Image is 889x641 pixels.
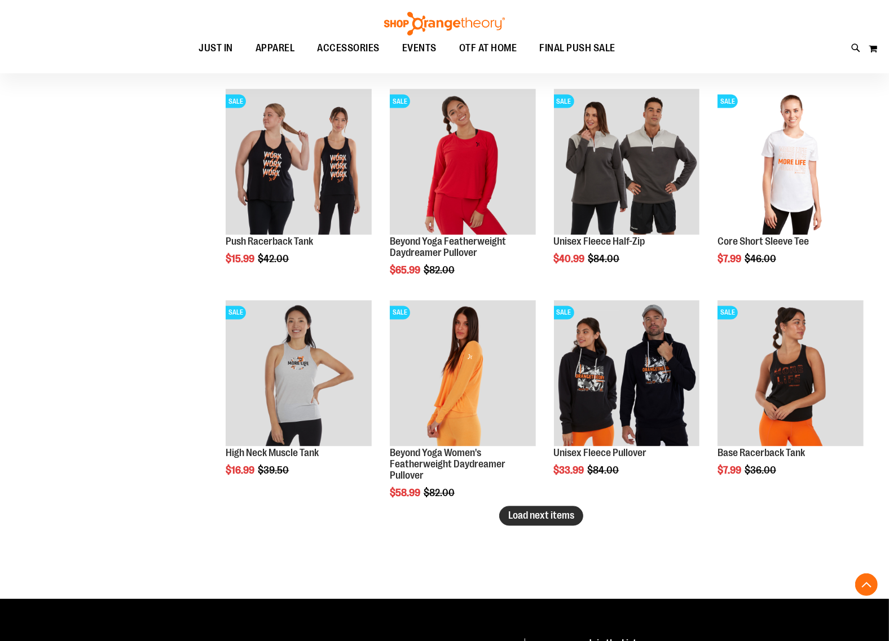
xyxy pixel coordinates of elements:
[718,465,743,476] span: $7.99
[226,465,256,476] span: $16.99
[718,300,864,448] a: Product image for Base Racerback TankSALE
[390,265,422,276] span: $65.99
[588,465,621,476] span: $84.00
[220,83,377,294] div: product
[508,510,574,521] span: Load next items
[226,300,372,447] img: Product image for High Neck Muscle Tank
[718,95,738,108] span: SALE
[199,36,233,61] span: JUST IN
[548,295,706,505] div: product
[402,36,437,61] span: EVENTS
[424,488,456,499] span: $82.00
[554,236,645,247] a: Unisex Fleece Half-Zip
[258,465,291,476] span: $39.50
[745,465,778,476] span: $36.00
[554,254,587,265] span: $40.99
[712,83,869,294] div: product
[384,83,542,305] div: product
[718,300,864,447] img: Product image for Base Racerback Tank
[554,89,700,237] a: Product image for Unisex Fleece Half ZipSALE
[499,506,583,526] button: Load next items
[718,89,864,235] img: Product image for Core Short Sleeve Tee
[539,36,615,61] span: FINAL PUSH SALE
[554,306,574,320] span: SALE
[226,306,246,320] span: SALE
[226,254,256,265] span: $15.99
[391,36,448,61] a: EVENTS
[382,12,507,36] img: Shop Orangetheory
[384,295,542,527] div: product
[390,300,536,447] img: Product image for Beyond Yoga Womens Featherweight Daydreamer Pullover
[390,300,536,448] a: Product image for Beyond Yoga Womens Featherweight Daydreamer PulloverSALE
[390,89,536,237] a: Product image for Beyond Yoga Featherweight Daydreamer PulloverSALE
[244,36,306,61] a: APPAREL
[718,448,805,459] a: Base Racerback Tank
[554,448,647,459] a: Unisex Fleece Pullover
[317,36,380,61] span: ACCESSORIES
[226,236,313,247] a: Push Racerback Tank
[712,295,869,505] div: product
[187,36,244,61] a: JUST IN
[390,89,536,235] img: Product image for Beyond Yoga Featherweight Daydreamer Pullover
[226,95,246,108] span: SALE
[390,306,410,320] span: SALE
[718,89,864,237] a: Product image for Core Short Sleeve TeeSALE
[390,236,506,259] a: Beyond Yoga Featherweight Daydreamer Pullover
[588,254,622,265] span: $84.00
[554,300,700,448] a: Product image for Unisex Fleece PulloverSALE
[226,300,372,448] a: Product image for High Neck Muscle TankSALE
[258,254,291,265] span: $42.00
[718,306,738,320] span: SALE
[745,254,778,265] span: $46.00
[554,89,700,235] img: Product image for Unisex Fleece Half Zip
[424,265,456,276] span: $82.00
[554,465,586,476] span: $33.99
[448,36,529,61] a: OTF AT HOME
[390,488,422,499] span: $58.99
[528,36,627,61] a: FINAL PUSH SALE
[390,448,505,481] a: Beyond Yoga Women's Featherweight Daydreamer Pullover
[718,236,809,247] a: Core Short Sleeve Tee
[459,36,517,61] span: OTF AT HOME
[554,300,700,447] img: Product image for Unisex Fleece Pullover
[220,295,377,505] div: product
[226,448,319,459] a: High Neck Muscle Tank
[548,83,706,294] div: product
[256,36,295,61] span: APPAREL
[718,254,743,265] span: $7.99
[554,95,574,108] span: SALE
[390,95,410,108] span: SALE
[306,36,391,61] a: ACCESSORIES
[226,89,372,237] a: Product image for Push Racerback TankSALE
[226,89,372,235] img: Product image for Push Racerback Tank
[855,573,878,596] button: Back To Top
